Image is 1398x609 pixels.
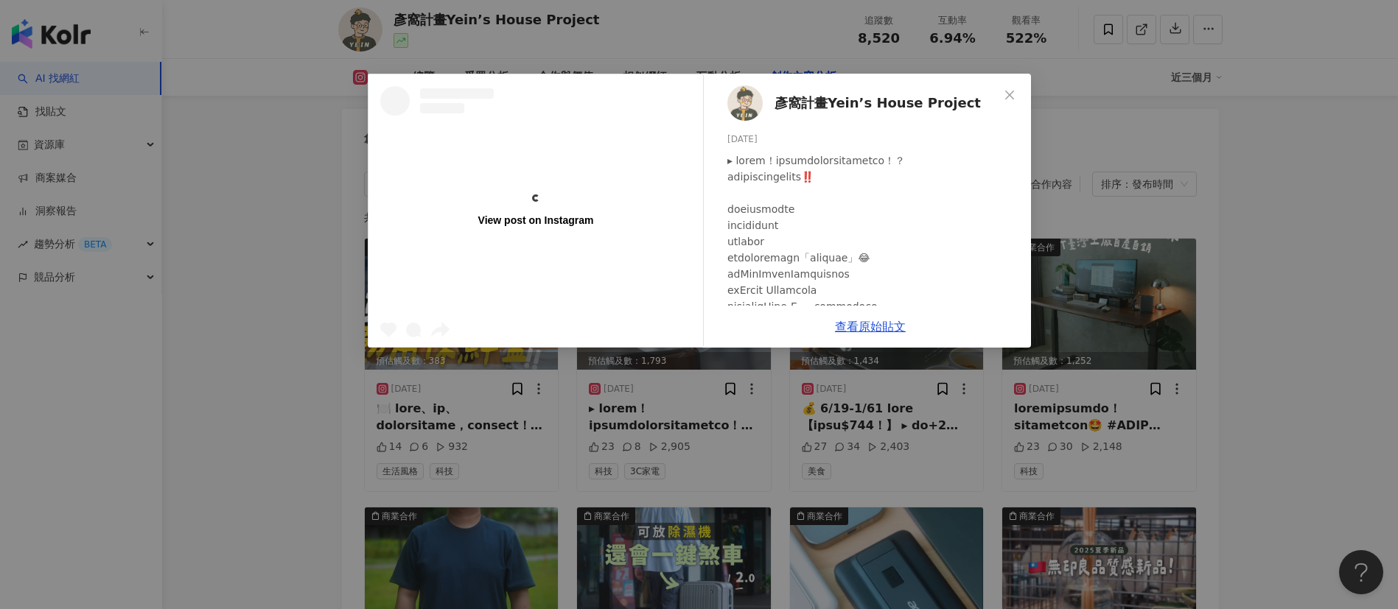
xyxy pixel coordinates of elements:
[727,85,763,121] img: KOL Avatar
[727,133,1019,147] div: [DATE]
[1004,89,1016,101] span: close
[368,74,703,347] a: View post on Instagram
[727,85,999,121] a: KOL Avatar彥窩計畫Yein’s House Project
[995,80,1024,110] button: Close
[835,320,906,334] a: 查看原始貼文
[478,214,593,227] div: View post on Instagram
[775,93,981,113] span: 彥窩計畫Yein’s House Project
